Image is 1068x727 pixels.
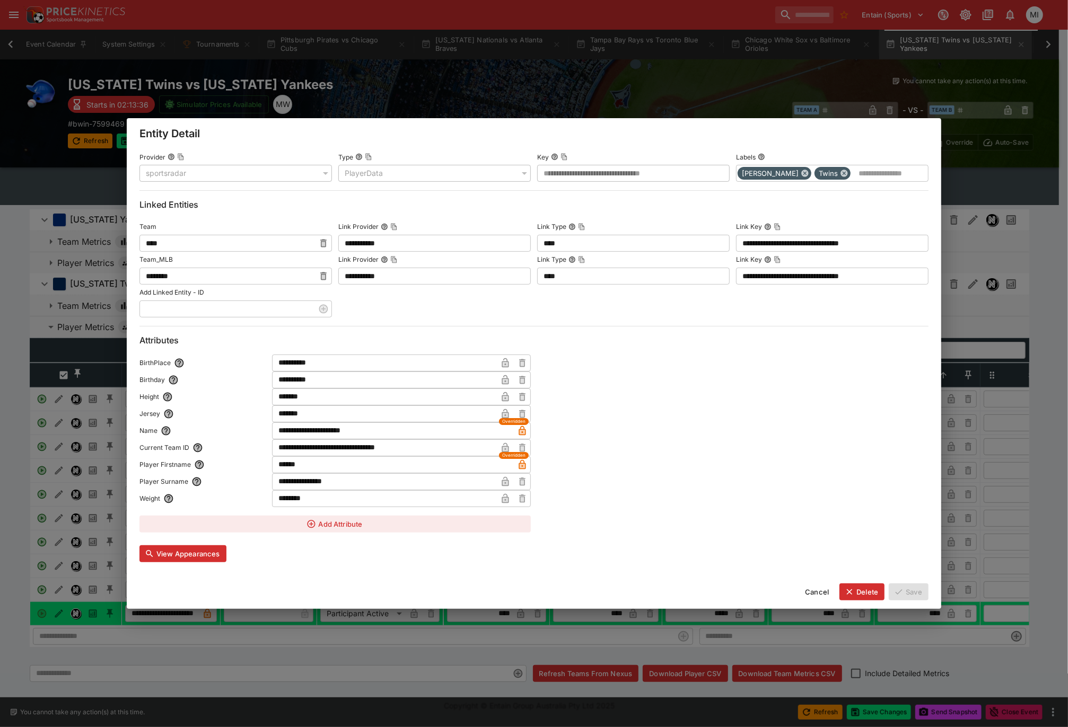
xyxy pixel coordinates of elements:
[139,165,332,182] div: No Provider Selected
[139,490,266,507] label: Weight
[165,371,182,388] button: Birthday
[774,256,781,263] button: Copy To Clipboard
[139,456,266,473] label: Player Firstname
[537,255,566,264] p: Link Type
[799,583,835,600] button: Cancel
[160,490,177,507] button: Weight
[139,545,226,562] button: View Appearances
[139,516,531,533] button: Add Attribute
[537,153,549,162] p: Key
[758,153,765,161] button: Labels
[738,169,803,179] span: [PERSON_NAME]
[561,153,568,161] button: Copy To Clipboard
[139,371,266,388] label: Birthday
[177,153,185,161] button: Copy To Clipboard
[365,153,372,161] button: Copy To Clipboard
[764,256,772,263] button: Link KeyCopy To Clipboard
[738,167,811,180] div: [PERSON_NAME]
[537,222,566,231] p: Link Type
[191,456,208,473] button: Player Firstname
[171,354,188,371] button: BirthPlace
[338,153,353,162] p: Type
[355,153,363,161] button: TypeCopy To Clipboard
[578,223,585,230] button: Copy To Clipboard
[338,222,379,231] p: Link Provider
[390,256,398,263] button: Copy To Clipboard
[139,354,266,371] label: BirthPlace
[168,153,175,161] button: ProviderCopy To Clipboard
[381,223,388,230] button: Link ProviderCopy To Clipboard
[127,118,941,149] div: Entity Detail
[139,222,156,231] p: Team
[736,222,762,231] p: Link Key
[390,223,398,230] button: Copy To Clipboard
[139,473,266,490] label: Player Surname
[188,473,205,490] button: Player Surname
[159,388,176,405] button: Height
[551,153,558,161] button: KeyCopy To Clipboard
[764,223,772,230] button: Link KeyCopy To Clipboard
[578,256,585,263] button: Copy To Clipboard
[736,153,756,162] p: Labels
[139,422,266,439] label: Name
[157,422,174,439] button: Name
[338,255,379,264] p: Link Provider
[568,223,576,230] button: Link TypeCopy To Clipboard
[139,388,266,405] label: Height
[774,223,781,230] button: Copy To Clipboard
[139,255,173,264] p: Team_MLB
[139,439,266,456] label: Current Team ID
[139,153,165,162] p: Provider
[139,199,929,210] h6: Linked Entities
[502,418,526,425] span: Overridden
[139,335,929,346] h6: Attributes
[502,452,526,459] span: Overridden
[815,167,851,180] div: Twins
[736,255,762,264] p: Link Key
[568,256,576,263] button: Link TypeCopy To Clipboard
[139,288,204,297] p: Add Linked Entity - ID
[139,405,266,422] label: Jersey
[338,165,531,182] div: No Type Selected
[189,439,206,456] button: Current Team ID
[839,583,885,600] button: Delete
[160,405,177,422] button: Jersey
[815,169,842,179] span: Twins
[381,256,388,263] button: Link ProviderCopy To Clipboard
